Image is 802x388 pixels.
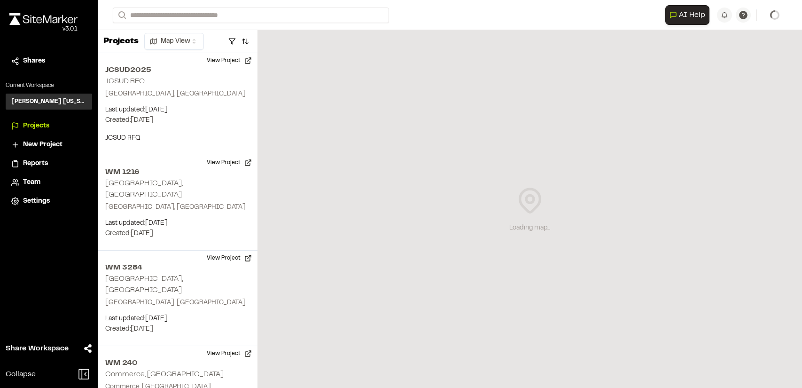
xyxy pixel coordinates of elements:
a: Team [11,177,86,188]
h2: [GEOGRAPHIC_DATA], [GEOGRAPHIC_DATA] [105,276,183,293]
span: Projects [23,121,49,131]
a: Settings [11,196,86,206]
p: Last updated: [DATE] [105,314,250,324]
p: JCSUD RFQ [105,133,250,143]
a: Reports [11,158,86,169]
h2: WM 240 [105,357,250,369]
h2: Commerce, [GEOGRAPHIC_DATA] [105,371,224,378]
img: rebrand.png [9,13,78,25]
h2: WM 3284 [105,262,250,273]
p: Last updated: [DATE] [105,105,250,115]
span: Shares [23,56,45,66]
h2: JCSUD RFQ [105,78,145,85]
button: View Project [201,346,257,361]
button: View Project [201,53,257,68]
p: [GEOGRAPHIC_DATA], [GEOGRAPHIC_DATA] [105,298,250,308]
span: Collapse [6,369,36,380]
p: Created: [DATE] [105,115,250,126]
p: Created: [DATE] [105,229,250,239]
a: Projects [11,121,86,131]
p: Projects [103,35,139,48]
h2: WM 1216 [105,166,250,178]
div: Loading map... [509,223,550,233]
a: New Project [11,140,86,150]
h2: [GEOGRAPHIC_DATA], [GEOGRAPHIC_DATA] [105,180,183,198]
div: Oh geez...please don't... [9,25,78,33]
div: Open AI Assistant [665,5,713,25]
button: View Project [201,251,257,266]
button: View Project [201,155,257,170]
p: [GEOGRAPHIC_DATA], [GEOGRAPHIC_DATA] [105,89,250,99]
h3: [PERSON_NAME] [US_STATE] [11,97,86,106]
button: Open AI Assistant [665,5,709,25]
span: Team [23,177,40,188]
span: Reports [23,158,48,169]
p: Created: [DATE] [105,324,250,334]
span: Share Workspace [6,343,69,354]
p: Last updated: [DATE] [105,218,250,229]
span: AI Help [679,9,705,21]
span: Settings [23,196,50,206]
span: New Project [23,140,62,150]
a: Shares [11,56,86,66]
p: [GEOGRAPHIC_DATA], [GEOGRAPHIC_DATA] [105,202,250,213]
p: Current Workspace [6,81,92,90]
h2: JCSUD2025 [105,64,250,76]
button: Search [113,8,130,23]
